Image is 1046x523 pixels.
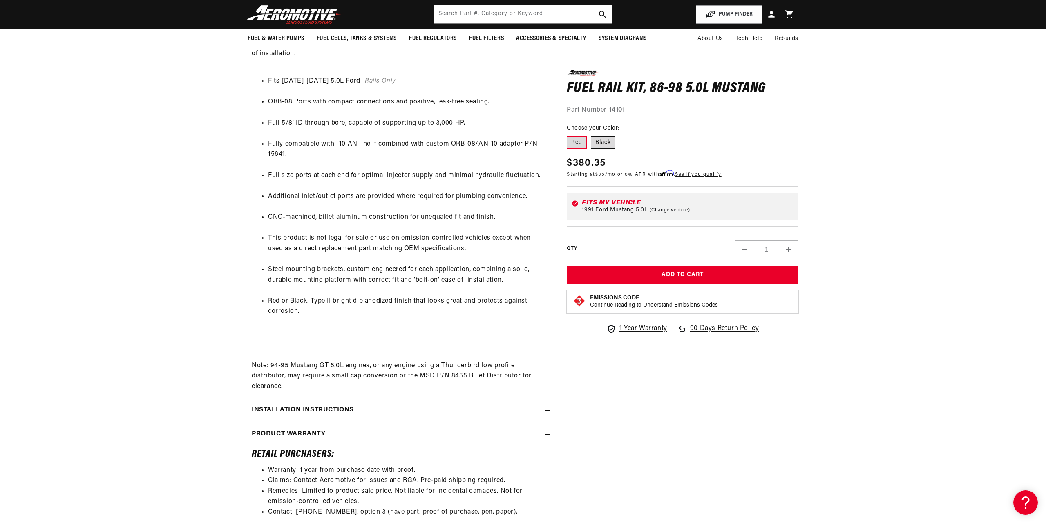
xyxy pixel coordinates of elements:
li: This product is not legal for sale or use on emission-controlled vehicles except when used as a d... [268,233,546,254]
summary: Accessories & Specialty [510,29,592,48]
strong: 14101 [609,107,625,113]
span: 90 Days Return Policy [690,323,759,342]
div: Part Number: [567,105,798,116]
p: Starting at /mo or 0% APR with . [567,171,721,178]
h2: Product warranty [252,429,326,440]
li: Steel mounting brackets, custom engineered for each application, combining a solid, durable mount... [268,265,546,285]
p: Continue Reading to Understand Emissions Codes [590,301,718,309]
summary: Product warranty [248,422,550,446]
span: Fuel & Water Pumps [248,34,304,43]
img: Emissions code [573,294,586,307]
span: Rebuilds [775,34,798,43]
summary: Fuel Filters [463,29,510,48]
span: - Rails Only [360,78,396,84]
li: Remedies: Limited to product sale price. Not liable for incidental damages. Not for emission-cont... [268,486,546,507]
summary: Fuel Regulators [403,29,463,48]
li: Additional inlet/outlet ports are provided where required for plumbing convenience. [268,191,546,202]
div: Fits my vehicle [582,200,793,206]
li: Fully compatible with -10 AN line if combined with custom ORB-08/AN-10 adapter P/N 15641. [268,139,546,160]
span: 1 Year Warranty [619,323,667,334]
a: Change vehicle [650,207,690,213]
li: Full 5/8' ID through bore, capable of supporting up to 3,000 HP. [268,118,546,129]
button: PUMP FINDER [696,5,762,24]
h4: Retail Purchasers: [252,450,546,459]
span: About Us [697,36,723,42]
li: Warranty: 1 year from purchase date with proof. [268,465,546,476]
summary: Fuel & Water Pumps [241,29,311,48]
img: Aeromotive [245,5,347,24]
legend: Choose your Color: [567,123,620,132]
li: ORB-08 Ports with compact connections and positive, leak-free sealing. [268,97,546,108]
span: Fuel Cells, Tanks & Systems [317,34,397,43]
h2: Installation Instructions [252,405,354,415]
span: Accessories & Specialty [516,34,586,43]
span: System Diagrams [599,34,647,43]
div: Aeromotive High Flow, Billet Fuel Rails combine 3,000 HP flow capabilities with 'bolt-on' ease of... [248,17,550,392]
summary: Fuel Cells, Tanks & Systems [311,29,403,48]
a: See if you qualify - Learn more about Affirm Financing (opens in modal) [675,172,721,177]
summary: System Diagrams [592,29,653,48]
a: 1 Year Warranty [606,323,667,334]
span: 1991 Ford Mustang 5.0L [582,207,648,213]
span: $35 [595,172,605,177]
li: CNC-machined, billet aluminum construction for unequaled fit and finish. [268,212,546,223]
label: Black [591,136,615,149]
strong: Emissions Code [590,294,639,301]
input: Search by Part Number, Category or Keyword [434,5,612,23]
summary: Rebuilds [769,29,805,49]
a: About Us [691,29,729,49]
span: $380.35 [567,156,606,171]
h1: Fuel Rail Kit, 86-98 5.0L Mustang [567,82,798,95]
li: Fits [DATE]-[DATE] 5.0L Ford [268,76,546,87]
summary: Tech Help [729,29,769,49]
li: Claims: Contact Aeromotive for issues and RGA. Pre-paid shipping required. [268,476,546,486]
button: Add to Cart [567,266,798,284]
summary: Installation Instructions [248,398,550,422]
a: 90 Days Return Policy [677,323,759,342]
li: Red or Black, Type II bright dip anodized finish that looks great and protects against corrosion. [268,296,546,317]
span: Fuel Filters [469,34,504,43]
label: Red [567,136,587,149]
button: Emissions CodeContinue Reading to Understand Emissions Codes [590,294,718,309]
span: Fuel Regulators [409,34,457,43]
span: Tech Help [735,34,762,43]
li: Contact: [PHONE_NUMBER], option 3 (have part, proof of purchase, pen, paper). [268,507,546,518]
li: Full size ports at each end for optimal injector supply and minimal hydraulic fluctuation. [268,171,546,181]
label: QTY [567,245,577,252]
span: Affirm [659,170,674,176]
button: search button [594,5,612,23]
